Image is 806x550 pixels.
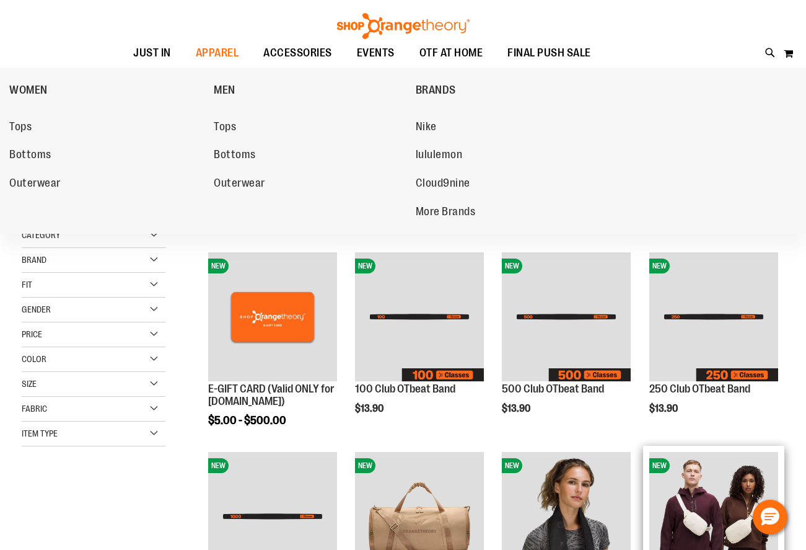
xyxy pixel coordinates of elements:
[355,259,375,273] span: NEW
[416,84,456,99] span: BRANDS
[753,500,787,534] button: Hello, have a question? Let’s chat.
[9,84,48,99] span: WOMEN
[643,246,784,440] div: product
[496,246,637,440] div: product
[22,428,58,438] span: Item Type
[251,39,344,68] a: ACCESSORIES
[208,252,337,383] a: E-GIFT CARD (Valid ONLY for ShopOrangetheory.com)NEW
[649,458,670,473] span: NEW
[407,39,496,68] a: OTF AT HOME
[208,252,337,381] img: E-GIFT CARD (Valid ONLY for ShopOrangetheory.com)
[22,379,37,389] span: Size
[183,39,252,68] a: APPAREL
[416,74,614,106] a: BRANDS
[202,246,343,458] div: product
[355,458,375,473] span: NEW
[22,404,47,414] span: Fabric
[214,177,265,192] span: Outerwear
[9,120,32,136] span: Tops
[649,252,778,383] a: Image of 250 Club OTbeat BandNEW
[355,383,455,395] a: 100 Club OTbeat Band
[416,148,463,164] span: lululemon
[9,148,51,164] span: Bottoms
[416,120,437,136] span: Nike
[355,403,385,414] span: $13.90
[507,39,591,67] span: FINAL PUSH SALE
[649,252,778,381] img: Image of 250 Club OTbeat Band
[22,354,46,364] span: Color
[22,329,42,339] span: Price
[502,458,522,473] span: NEW
[9,177,61,192] span: Outerwear
[357,39,395,67] span: EVENTS
[649,403,680,414] span: $13.90
[208,383,335,407] a: E-GIFT CARD (Valid ONLY for [DOMAIN_NAME])
[502,403,532,414] span: $13.90
[214,84,235,99] span: MEN
[502,259,522,273] span: NEW
[349,246,490,440] div: product
[335,13,471,39] img: Shop Orangetheory
[416,205,476,221] span: More Brands
[208,458,229,473] span: NEW
[208,259,229,273] span: NEW
[22,255,46,265] span: Brand
[502,252,631,381] img: Image of 500 Club OTbeat Band
[196,39,239,67] span: APPAREL
[214,74,409,106] a: MEN
[121,39,183,67] a: JUST IN
[22,280,32,290] span: Fit
[502,383,604,395] a: 500 Club OTbeat Band
[344,39,407,68] a: EVENTS
[495,39,603,68] a: FINAL PUSH SALE
[649,259,670,273] span: NEW
[649,383,750,395] a: 250 Club OTbeat Band
[22,304,51,314] span: Gender
[355,252,484,381] img: Image of 100 Club OTbeat Band
[9,74,208,106] a: WOMEN
[416,177,470,192] span: Cloud9nine
[502,252,631,383] a: Image of 500 Club OTbeat BandNEW
[419,39,483,67] span: OTF AT HOME
[22,230,60,240] span: Category
[355,252,484,383] a: Image of 100 Club OTbeat BandNEW
[208,414,286,427] span: $5.00 - $500.00
[214,148,256,164] span: Bottoms
[133,39,171,67] span: JUST IN
[263,39,332,67] span: ACCESSORIES
[214,120,236,136] span: Tops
